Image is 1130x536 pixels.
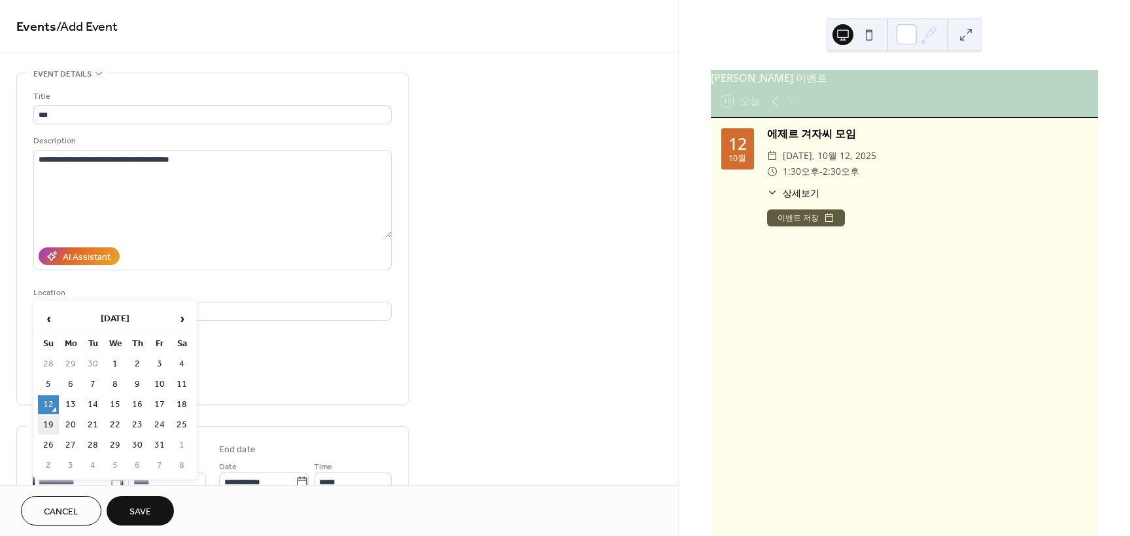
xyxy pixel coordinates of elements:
[60,305,170,333] th: [DATE]
[56,14,118,40] span: / Add Event
[60,375,81,394] td: 6
[38,395,59,414] td: 12
[82,395,103,414] td: 14
[219,460,237,474] span: Date
[767,164,778,179] div: ​
[171,375,192,394] td: 11
[767,148,778,164] div: ​
[171,416,192,435] td: 25
[39,306,58,332] span: ‹
[105,395,126,414] td: 15
[82,436,103,455] td: 28
[16,14,56,40] a: Events
[33,90,389,103] div: Title
[33,134,389,148] div: Description
[38,334,59,353] th: Su
[63,251,111,264] div: AI Assistant
[823,164,859,179] span: 2:30오후
[82,355,103,374] td: 30
[38,355,59,374] td: 28
[127,375,148,394] td: 9
[82,456,103,475] td: 4
[819,164,823,179] span: -
[171,456,192,475] td: 8
[107,496,174,526] button: Save
[767,186,819,200] button: ​상세보기
[60,456,81,475] td: 3
[60,416,81,435] td: 20
[33,286,389,300] div: Location
[127,436,148,455] td: 30
[105,456,126,475] td: 5
[149,375,170,394] td: 10
[314,460,332,474] span: Time
[82,416,103,435] td: 21
[60,355,81,374] td: 29
[127,395,148,414] td: 16
[767,209,845,226] button: 이벤트 저장
[105,436,126,455] td: 29
[38,456,59,475] td: 2
[149,436,170,455] td: 31
[171,355,192,374] td: 4
[171,395,192,414] td: 18
[783,164,819,179] span: 1:30오후
[149,355,170,374] td: 3
[149,456,170,475] td: 7
[149,334,170,353] th: Fr
[783,186,819,200] span: 상세보기
[219,443,256,457] div: End date
[783,148,876,164] span: [DATE], 10월 12, 2025
[44,505,78,519] span: Cancel
[728,135,747,152] div: 12
[127,355,148,374] td: 2
[149,416,170,435] td: 24
[127,334,148,353] th: Th
[172,306,192,332] span: ›
[105,416,126,435] td: 22
[127,416,148,435] td: 23
[149,395,170,414] td: 17
[105,355,126,374] td: 1
[60,436,81,455] td: 27
[38,416,59,435] td: 19
[105,334,126,353] th: We
[39,247,120,265] button: AI Assistant
[767,126,1087,141] div: 에제르 겨자씨 모임
[711,70,1098,86] div: [PERSON_NAME] 이벤트
[60,334,81,353] th: Mo
[171,436,192,455] td: 1
[728,154,746,163] div: 10월
[105,375,126,394] td: 8
[767,186,778,200] div: ​
[60,395,81,414] td: 13
[171,334,192,353] th: Sa
[82,334,103,353] th: Tu
[21,496,101,526] button: Cancel
[38,375,59,394] td: 5
[33,67,92,81] span: Event details
[82,375,103,394] td: 7
[129,505,151,519] span: Save
[127,456,148,475] td: 6
[38,436,59,455] td: 26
